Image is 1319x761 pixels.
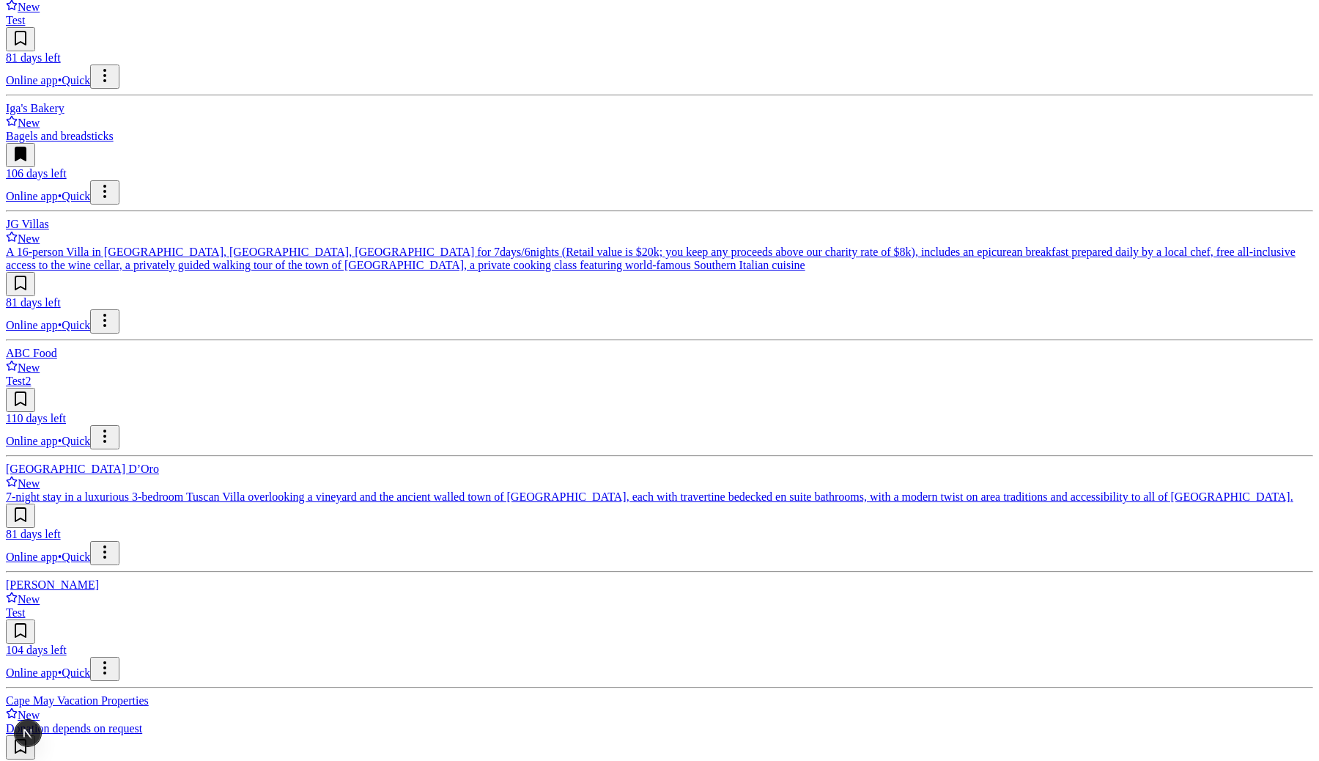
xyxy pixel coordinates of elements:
div: Donation depends on request [6,722,1313,735]
span: • [58,551,62,563]
div: 7-night stay in a luxurious 3-bedroom Tuscan Villa overlooking a vineyard and the ancient walled ... [6,490,1313,504]
span: New [18,709,40,721]
span: • [58,435,62,447]
div: Online app Quick [6,425,1313,449]
span: • [58,319,62,331]
div: 81 days left [6,528,1313,541]
span: New [18,593,40,606]
div: Test2 [6,375,1313,388]
div: [GEOGRAPHIC_DATA] D’Oro [6,463,1313,476]
a: Image for Villa Sogni D’Oro110 days leftOnline app•Quick[GEOGRAPHIC_DATA] D’OroNew7-night stay in... [6,388,1313,504]
div: Online app Quick [6,657,1313,681]
div: [PERSON_NAME] [6,578,1313,592]
span: • [58,666,62,679]
div: 104 days left [6,644,1313,657]
div: Test [6,606,1313,620]
span: New [18,361,40,374]
div: Online app Quick [6,541,1313,565]
a: Image for Cape May Vacation Properties104 days leftOnline app•QuickCape May Vacation PropertiesNe... [6,620,1313,735]
a: Image for Hannah Brand81 days leftOnline app•Quick[PERSON_NAME]NewTest [6,504,1313,620]
div: 110 days left [6,412,1313,425]
div: ABC Food [6,347,1313,360]
div: Cape May Vacation Properties [6,694,1313,707]
span: New [18,477,40,490]
a: Image for ABC Food81 days leftOnline app•QuickABC FoodNewTest2 [6,272,1313,388]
